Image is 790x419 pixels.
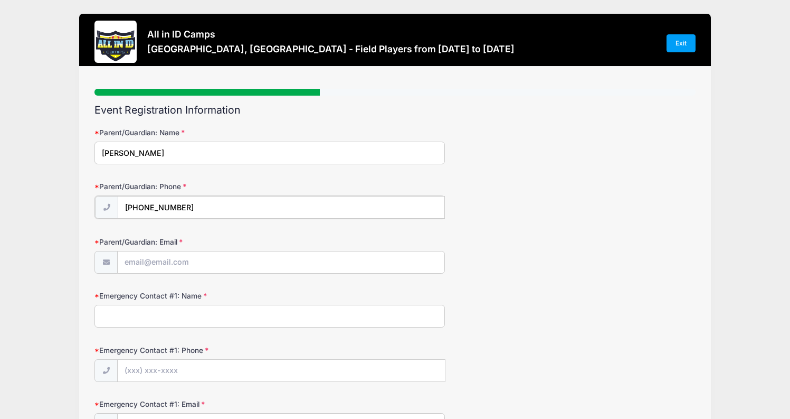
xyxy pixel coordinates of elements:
input: (xxx) xxx-xxxx [118,196,445,219]
input: email@email.com [117,251,445,274]
h2: Event Registration Information [94,104,696,116]
label: Parent/Guardian: Phone [94,181,295,192]
label: Emergency Contact #1: Name [94,291,295,301]
h3: All in ID Camps [147,29,515,40]
label: Emergency Contact #1: Phone [94,345,295,356]
input: (xxx) xxx-xxxx [117,359,445,382]
label: Parent/Guardian: Email [94,237,295,247]
a: Exit [667,34,696,52]
h3: [GEOGRAPHIC_DATA], [GEOGRAPHIC_DATA] - Field Players from [DATE] to [DATE] [147,43,515,54]
label: Parent/Guardian: Name [94,127,295,138]
label: Emergency Contact #1: Email [94,399,295,409]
